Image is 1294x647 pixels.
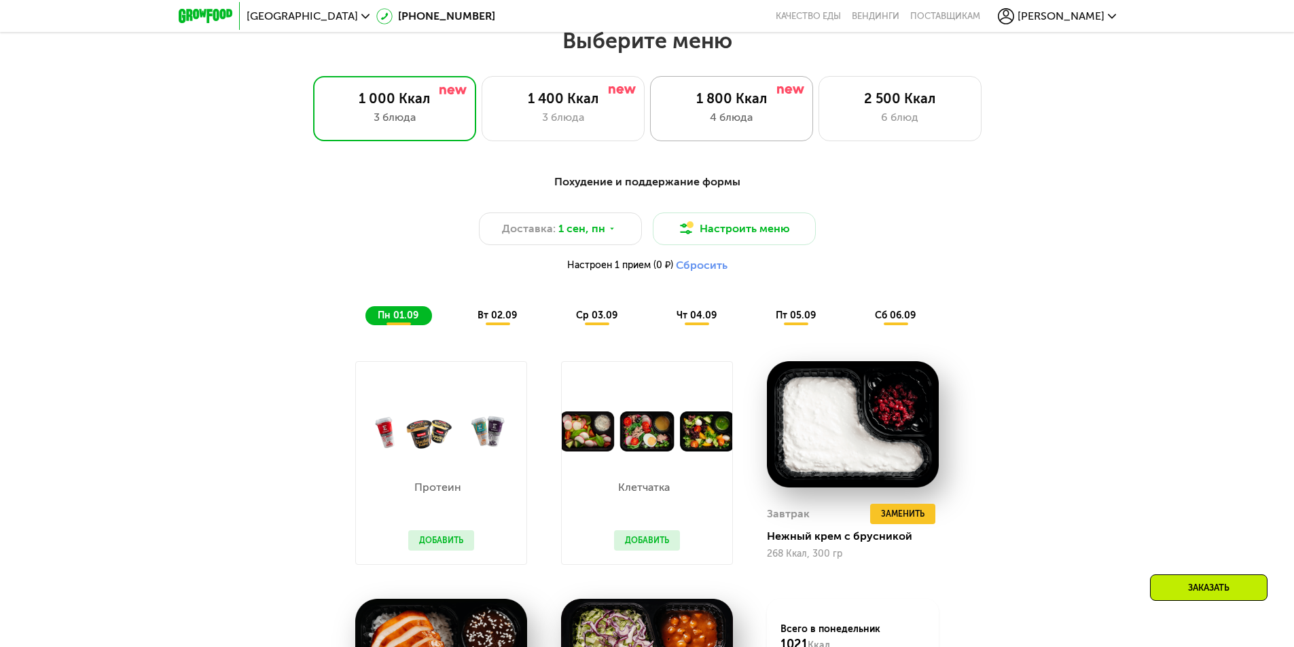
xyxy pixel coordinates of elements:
div: Заказать [1150,574,1268,601]
div: 6 блюд [833,109,967,126]
div: поставщикам [910,11,980,22]
div: Похудение и поддержание формы [245,174,1049,191]
div: 1 400 Ккал [496,90,630,107]
button: Добавить [614,530,680,551]
div: Завтрак [767,504,810,524]
span: Настроен 1 прием (0 ₽) [567,261,673,270]
p: Протеин [408,482,467,493]
span: [PERSON_NAME] [1018,11,1104,22]
span: [GEOGRAPHIC_DATA] [247,11,358,22]
span: ср 03.09 [576,310,617,321]
button: Заменить [870,504,935,524]
div: 1 000 Ккал [327,90,462,107]
div: 268 Ккал, 300 гр [767,549,939,559]
span: вт 02.09 [478,310,517,321]
span: пт 05.09 [776,310,816,321]
div: 2 500 Ккал [833,90,967,107]
span: Заменить [881,507,924,521]
a: Качество еды [776,11,841,22]
button: Сбросить [676,259,727,272]
div: 1 800 Ккал [664,90,799,107]
span: Доставка: [502,221,556,237]
div: 3 блюда [327,109,462,126]
button: Настроить меню [653,212,816,245]
span: пн 01.09 [378,310,418,321]
button: Добавить [408,530,474,551]
a: Вендинги [852,11,899,22]
span: сб 06.09 [875,310,916,321]
a: [PHONE_NUMBER] [376,8,495,24]
div: 4 блюда [664,109,799,126]
div: 3 блюда [496,109,630,126]
h2: Выберите меню [43,27,1251,54]
span: 1 сен, пн [558,221,605,237]
div: Нежный крем с брусникой [767,530,950,543]
p: Клетчатка [614,482,673,493]
span: чт 04.09 [677,310,717,321]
